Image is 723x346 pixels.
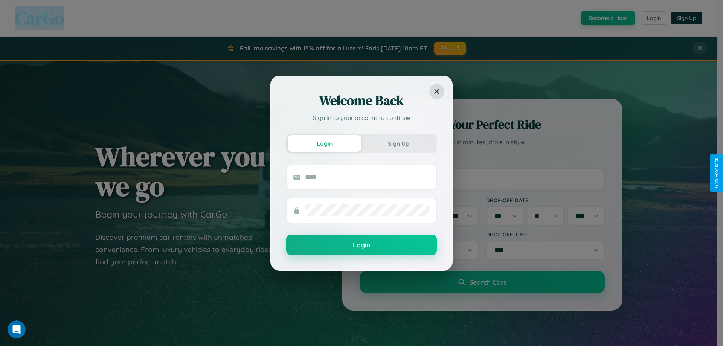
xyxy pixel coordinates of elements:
[8,320,26,338] iframe: Intercom live chat
[286,235,437,255] button: Login
[286,91,437,110] h2: Welcome Back
[714,158,719,188] div: Give Feedback
[288,135,361,152] button: Login
[361,135,435,152] button: Sign Up
[286,113,437,122] p: Sign in to your account to continue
